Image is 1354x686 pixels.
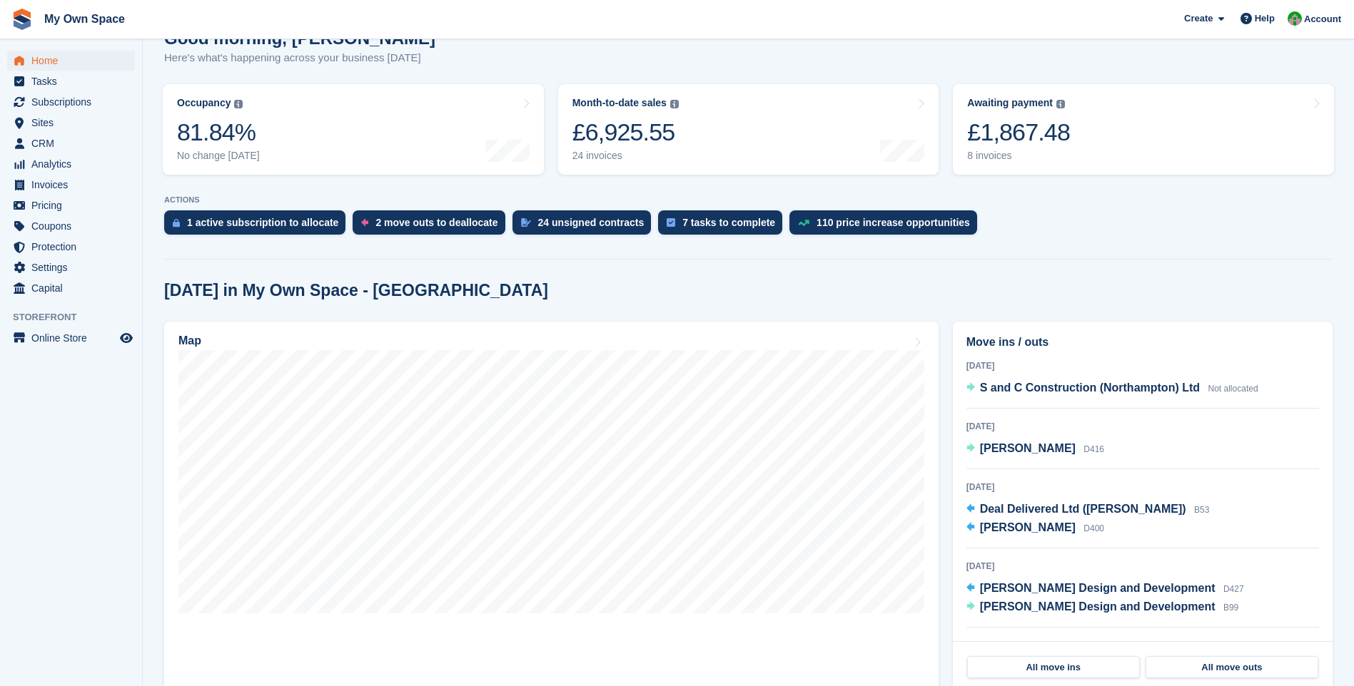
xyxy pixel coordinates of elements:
a: menu [7,278,135,298]
div: [DATE] [966,560,1319,573]
a: Deal Delivered Ltd ([PERSON_NAME]) B53 [966,501,1210,519]
img: price_increase_opportunities-93ffe204e8149a01c8c9dc8f82e8f89637d9d84a8eef4429ea346261dce0b2c0.svg [798,220,809,226]
img: stora-icon-8386f47178a22dfd0bd8f6a31ec36ba5ce8667c1dd55bd0f319d3a0aa187defe.svg [11,9,33,30]
a: [PERSON_NAME] Design and Development B99 [966,598,1239,617]
span: Sites [31,113,117,133]
a: menu [7,328,135,348]
div: 2 move outs to deallocate [375,217,497,228]
div: Awaiting payment [967,97,1053,109]
a: 24 unsigned contracts [512,210,659,242]
span: B53 [1194,505,1209,515]
span: Create [1184,11,1213,26]
p: Here's what's happening across your business [DATE] [164,50,435,66]
span: Settings [31,257,117,277]
div: 110 price increase opportunities [817,217,970,228]
a: menu [7,257,135,277]
div: £6,925.55 [572,118,679,147]
a: [PERSON_NAME] D416 [966,440,1104,459]
span: S and C Construction (Northampton) Ltd [980,382,1200,394]
span: Capital [31,278,117,298]
span: D400 [1083,523,1104,533]
div: 8 invoices [967,150,1070,162]
a: 2 move outs to deallocate [353,210,512,242]
a: All move ins [967,656,1140,679]
span: Coupons [31,216,117,236]
span: Pricing [31,195,117,215]
a: Awaiting payment £1,867.48 8 invoices [953,84,1334,175]
a: menu [7,71,135,91]
div: 24 invoices [572,150,679,162]
span: Home [31,51,117,71]
p: ACTIONS [164,195,1333,205]
div: [DATE] [966,639,1319,652]
span: B99 [1223,603,1238,613]
img: move_outs_to_deallocate_icon-f764333ba52eb49d3ac5e1228854f67142a1ed5810a6f6cc68b1a99e826820c5.svg [361,218,368,227]
span: Tasks [31,71,117,91]
div: No change [DATE] [177,150,260,162]
span: Protection [31,237,117,257]
span: Deal Delivered Ltd ([PERSON_NAME]) [980,503,1186,515]
a: Preview store [118,329,135,347]
img: icon-info-grey-7440780725fd019a000dd9b08b2336e03edf1995a4989e88bcd33f0948082b44.svg [670,100,679,108]
div: [DATE] [966,481,1319,493]
a: menu [7,237,135,257]
div: [DATE] [966,359,1319,372]
span: D416 [1083,444,1104,454]
a: menu [7,133,135,153]
a: 110 price increase opportunities [789,210,984,242]
a: S and C Construction (Northampton) Ltd Not allocated [966,379,1258,398]
a: menu [7,216,135,236]
img: icon-info-grey-7440780725fd019a000dd9b08b2336e03edf1995a4989e88bcd33f0948082b44.svg [1056,100,1065,108]
a: menu [7,113,135,133]
a: 1 active subscription to allocate [164,210,353,242]
span: Not allocated [1208,384,1258,394]
a: menu [7,175,135,195]
a: All move outs [1146,656,1318,679]
a: menu [7,154,135,174]
div: £1,867.48 [967,118,1070,147]
span: Online Store [31,328,117,348]
span: Storefront [13,310,142,324]
div: 81.84% [177,118,260,147]
span: [PERSON_NAME] [980,521,1076,533]
h2: Move ins / outs [966,334,1319,351]
div: Month-to-date sales [572,97,667,109]
img: icon-info-grey-7440780725fd019a000dd9b08b2336e03edf1995a4989e88bcd33f0948082b44.svg [234,100,243,108]
a: menu [7,195,135,215]
img: contract_signature_icon-13c848040528278c33f63329250d36e43548de30e8caae1d1a13099fd9432cc5.svg [521,218,531,227]
span: Invoices [31,175,117,195]
img: task-75834270c22a3079a89374b754ae025e5fb1db73e45f91037f5363f120a921f8.svg [667,218,675,227]
span: Help [1255,11,1275,26]
span: [PERSON_NAME] Design and Development [980,582,1216,594]
span: Analytics [31,154,117,174]
div: 7 tasks to complete [682,217,775,228]
span: CRM [31,133,117,153]
a: menu [7,92,135,112]
span: [PERSON_NAME] [980,442,1076,454]
h2: [DATE] in My Own Space - [GEOGRAPHIC_DATA] [164,281,548,300]
h2: Map [178,334,201,347]
span: [PERSON_NAME] Design and Development [980,600,1216,613]
a: [PERSON_NAME] D400 [966,519,1104,538]
a: My Own Space [39,7,131,31]
div: 24 unsigned contracts [538,217,645,228]
div: Occupancy [177,97,231,109]
img: active_subscription_to_allocate_icon-d502201f5373d7db506a760aba3b589e785aa758c864c3986d89f69b8ff3... [173,218,180,227]
img: Paula Harris [1288,11,1302,26]
a: 7 tasks to complete [658,210,789,242]
div: [DATE] [966,420,1319,433]
a: [PERSON_NAME] Design and Development D427 [966,580,1244,598]
a: Month-to-date sales £6,925.55 24 invoices [558,84,939,175]
span: Subscriptions [31,92,117,112]
a: Occupancy 81.84% No change [DATE] [163,84,544,175]
span: Account [1304,12,1341,26]
a: menu [7,51,135,71]
span: D427 [1223,584,1244,594]
div: 1 active subscription to allocate [187,217,338,228]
